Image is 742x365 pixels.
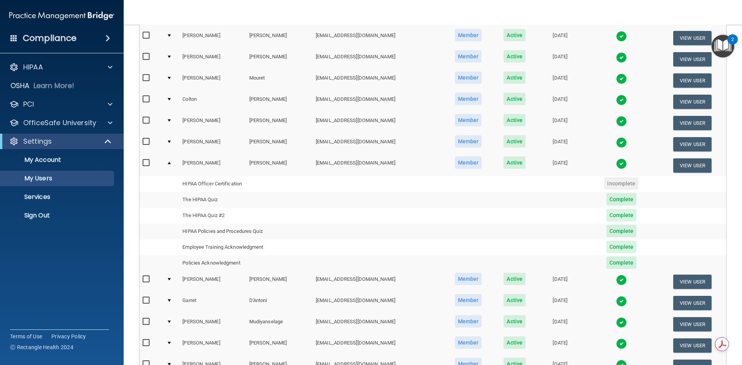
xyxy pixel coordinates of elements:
[731,39,734,49] div: 2
[10,343,73,351] span: Ⓒ Rectangle Health 2024
[9,118,112,127] a: OfficeSafe University
[246,335,313,356] td: [PERSON_NAME]
[606,256,637,269] span: Complete
[536,91,584,112] td: [DATE]
[616,52,627,63] img: tick.e7d51cea.svg
[313,271,443,292] td: [EMAIL_ADDRESS][DOMAIN_NAME]
[606,225,637,237] span: Complete
[673,52,711,66] button: View User
[711,35,734,58] button: Open Resource Center, 2 new notifications
[504,29,526,41] span: Active
[23,100,34,109] p: PCI
[179,239,313,255] td: Employee Training Acknowledgment
[246,70,313,91] td: Mouret
[604,177,638,190] span: Incomplete
[313,134,443,155] td: [EMAIL_ADDRESS][DOMAIN_NAME]
[313,314,443,335] td: [EMAIL_ADDRESS][DOMAIN_NAME]
[179,224,313,239] td: HIPAA Policies and Procedures Quiz
[10,333,42,340] a: Terms of Use
[606,209,637,221] span: Complete
[313,112,443,134] td: [EMAIL_ADDRESS][DOMAIN_NAME]
[179,155,246,176] td: [PERSON_NAME]
[673,317,711,331] button: View User
[23,137,52,146] p: Settings
[9,100,112,109] a: PCI
[313,27,443,49] td: [EMAIL_ADDRESS][DOMAIN_NAME]
[179,91,246,112] td: Colton
[455,50,482,63] span: Member
[455,93,482,105] span: Member
[504,114,526,126] span: Active
[504,294,526,306] span: Active
[504,273,526,285] span: Active
[504,50,526,63] span: Active
[673,338,711,353] button: View User
[616,95,627,105] img: tick.e7d51cea.svg
[455,315,482,328] span: Member
[179,49,246,70] td: [PERSON_NAME]
[313,335,443,356] td: [EMAIL_ADDRESS][DOMAIN_NAME]
[179,292,246,314] td: Garret
[51,333,86,340] a: Privacy Policy
[179,208,313,224] td: The HIPAA Quiz #2
[504,93,526,105] span: Active
[5,175,111,182] p: My Users
[246,314,313,335] td: Mudiyanselage
[179,27,246,49] td: [PERSON_NAME]
[5,156,111,164] p: My Account
[313,91,443,112] td: [EMAIL_ADDRESS][DOMAIN_NAME]
[179,70,246,91] td: [PERSON_NAME]
[616,158,627,169] img: tick.e7d51cea.svg
[673,275,711,289] button: View User
[536,112,584,134] td: [DATE]
[313,292,443,314] td: [EMAIL_ADDRESS][DOMAIN_NAME]
[616,317,627,328] img: tick.e7d51cea.svg
[616,116,627,127] img: tick.e7d51cea.svg
[606,193,637,205] span: Complete
[616,137,627,148] img: tick.e7d51cea.svg
[673,73,711,88] button: View User
[179,314,246,335] td: [PERSON_NAME]
[23,118,96,127] p: OfficeSafe University
[536,271,584,292] td: [DATE]
[179,176,313,192] td: HIPAA Officer Certification
[455,114,482,126] span: Member
[616,31,627,42] img: tick.e7d51cea.svg
[504,156,526,169] span: Active
[5,193,111,201] p: Services
[536,134,584,155] td: [DATE]
[246,292,313,314] td: D'Antoni
[673,31,711,45] button: View User
[23,63,43,72] p: HIPAA
[34,81,75,90] p: Learn More!
[10,81,30,90] p: OSHA
[536,314,584,335] td: [DATE]
[246,134,313,155] td: [PERSON_NAME]
[455,294,482,306] span: Member
[536,27,584,49] td: [DATE]
[455,336,482,349] span: Member
[455,135,482,148] span: Member
[504,135,526,148] span: Active
[455,29,482,41] span: Member
[673,158,711,173] button: View User
[455,156,482,169] span: Member
[23,33,77,44] h4: Compliance
[536,49,584,70] td: [DATE]
[536,155,584,176] td: [DATE]
[179,112,246,134] td: [PERSON_NAME]
[179,255,313,271] td: Policies Acknowledgment
[455,71,482,84] span: Member
[179,335,246,356] td: [PERSON_NAME]
[504,315,526,328] span: Active
[536,70,584,91] td: [DATE]
[246,155,313,176] td: [PERSON_NAME]
[9,8,114,24] img: PMB logo
[246,49,313,70] td: [PERSON_NAME]
[673,95,711,109] button: View User
[5,212,111,219] p: Sign Out
[673,296,711,310] button: View User
[246,27,313,49] td: [PERSON_NAME]
[9,63,112,72] a: HIPAA
[313,155,443,176] td: [EMAIL_ADDRESS][DOMAIN_NAME]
